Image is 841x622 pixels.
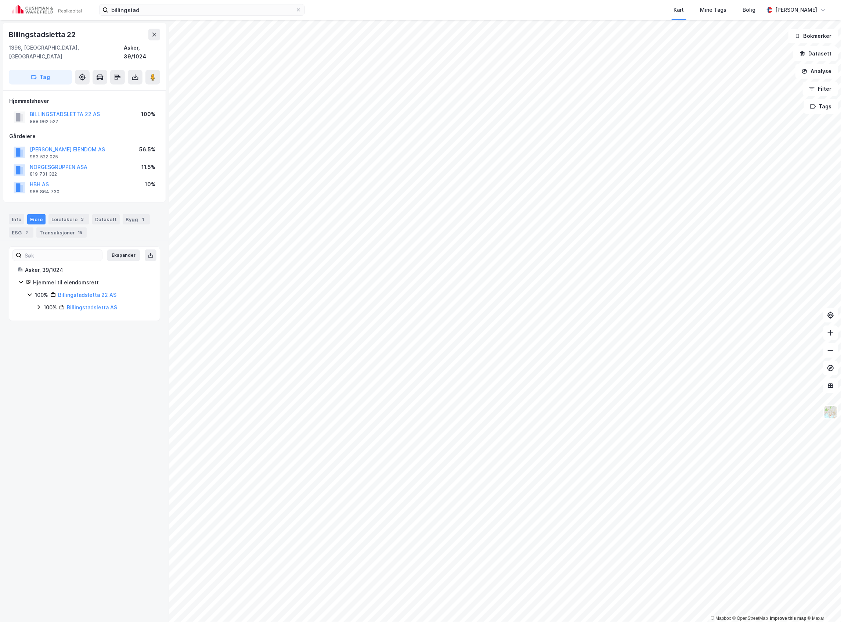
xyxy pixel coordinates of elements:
div: Asker, 39/1024 [124,43,160,61]
div: 10% [145,180,155,189]
div: 988 864 730 [30,189,59,195]
button: Tag [9,70,72,85]
a: Mapbox [711,616,731,621]
div: Kontrollprogram for chat [804,587,841,622]
a: Billingstadsletta AS [67,304,117,310]
a: Billingstadsletta 22 AS [58,292,116,298]
img: cushman-wakefield-realkapital-logo.202ea83816669bd177139c58696a8fa1.svg [12,5,82,15]
div: Mine Tags [700,6,727,14]
a: OpenStreetMap [733,616,768,621]
div: 11.5% [141,163,155,172]
div: Datasett [92,214,120,224]
div: Asker, 39/1024 [25,266,151,274]
div: Billingstadsletta 22 [9,29,77,40]
iframe: Chat Widget [804,587,841,622]
div: 1396, [GEOGRAPHIC_DATA], [GEOGRAPHIC_DATA] [9,43,124,61]
button: Filter [803,82,838,96]
div: Hjemmel til eiendomsrett [33,278,151,287]
img: Z [824,405,838,419]
button: Ekspander [107,249,140,261]
div: Bolig [743,6,756,14]
div: Info [9,214,24,224]
div: 2 [23,229,30,236]
div: 3 [79,216,86,223]
div: Leietakere [48,214,89,224]
div: Bygg [123,214,150,224]
div: Gårdeiere [9,132,160,141]
div: 100% [35,291,48,299]
div: 100% [141,110,155,119]
div: 819 731 322 [30,171,57,177]
div: 1 [140,216,147,223]
a: Improve this map [770,616,806,621]
div: 56.5% [139,145,155,154]
div: 15 [76,229,84,236]
button: Datasett [793,46,838,61]
div: 100% [44,303,57,312]
input: Søk på adresse, matrikkel, gårdeiere, leietakere eller personer [108,4,296,15]
div: [PERSON_NAME] [776,6,817,14]
div: Eiere [27,214,46,224]
input: Søk [22,250,102,261]
button: Analyse [795,64,838,79]
div: Transaksjoner [36,227,87,238]
div: Kart [674,6,684,14]
button: Tags [804,99,838,114]
div: ESG [9,227,33,238]
div: 888 962 522 [30,119,58,125]
div: 983 522 025 [30,154,58,160]
div: Hjemmelshaver [9,97,160,105]
button: Bokmerker [788,29,838,43]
